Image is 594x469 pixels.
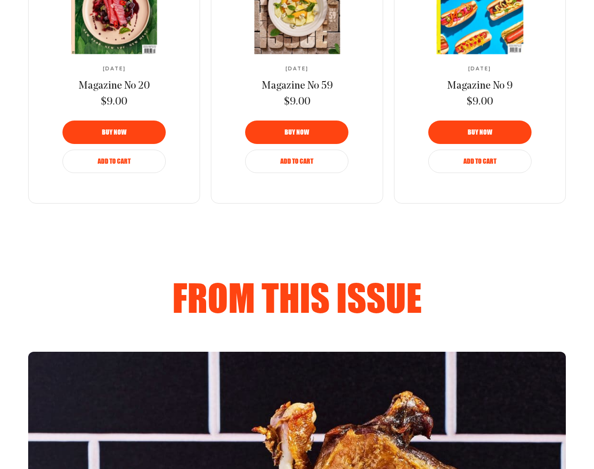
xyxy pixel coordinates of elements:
[468,66,491,72] span: [DATE]
[98,158,131,165] span: Add to Cart
[428,121,532,144] button: Buy now
[245,121,348,144] button: Buy now
[284,95,310,109] span: $9.00
[78,79,150,93] a: Magazine No 20
[101,95,127,109] span: $9.00
[468,129,492,136] span: Buy now
[78,81,150,91] span: Magazine No 20
[102,129,126,136] span: Buy now
[428,150,532,173] button: Add to Cart
[285,129,309,136] span: Buy now
[463,158,496,165] span: Add to Cart
[262,79,333,93] a: Magazine No 59
[62,150,166,173] button: Add to Cart
[447,81,513,91] span: Magazine No 9
[262,81,333,91] span: Magazine No 59
[103,66,126,72] span: [DATE]
[447,79,513,93] a: Magazine No 9
[467,95,493,109] span: $9.00
[285,66,309,72] span: [DATE]
[62,121,166,144] button: Buy now
[56,279,538,316] h2: From this issue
